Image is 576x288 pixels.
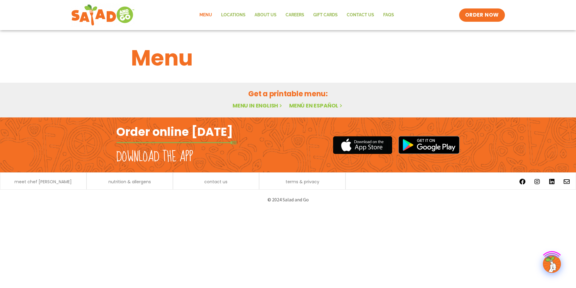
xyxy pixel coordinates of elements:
a: Menú en español [289,102,343,109]
h1: Menu [131,42,445,74]
span: ORDER NOW [465,11,499,19]
h2: Order online [DATE] [116,124,233,139]
h2: Get a printable menu: [131,88,445,99]
a: ORDER NOW [459,8,505,22]
a: Contact Us [342,8,379,22]
img: appstore [333,135,392,155]
a: About Us [250,8,281,22]
a: Locations [217,8,250,22]
a: nutrition & allergens [108,180,151,184]
a: meet chef [PERSON_NAME] [14,180,72,184]
nav: Menu [195,8,399,22]
p: © 2024 Salad and Go [119,196,457,204]
img: fork [116,141,237,144]
a: Menu [195,8,217,22]
a: contact us [204,180,227,184]
a: Menu in English [233,102,283,109]
a: Careers [281,8,309,22]
a: GIFT CARDS [309,8,342,22]
h2: Download the app [116,149,193,165]
a: FAQs [379,8,399,22]
a: terms & privacy [286,180,319,184]
img: new-SAG-logo-768×292 [71,3,135,27]
img: google_play [398,136,460,154]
